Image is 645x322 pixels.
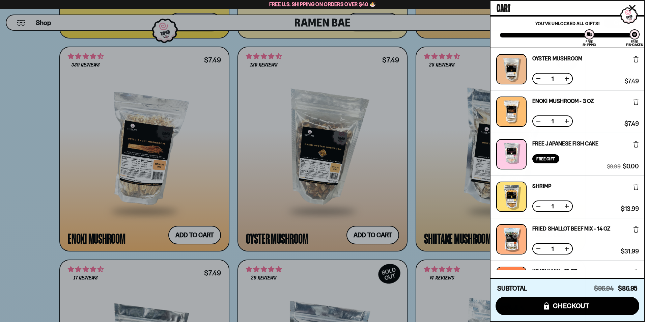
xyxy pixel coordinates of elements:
span: 1 [547,118,558,124]
h4: Subtotal [497,285,527,292]
span: $86.95 [618,285,638,292]
div: Free Fishcakes [626,40,643,46]
a: Fried Shallot Beef Mix - 14 OZ [532,226,610,231]
span: $7.49 [624,78,639,84]
p: You've unlocked all gifts! [500,21,635,26]
span: $7.49 [624,121,639,127]
a: Shrimp [532,183,552,189]
span: 1 [547,204,558,209]
span: $0.00 [623,163,639,169]
button: Close cart [627,3,637,13]
span: $9.99 [607,163,620,169]
div: Free Shipping [583,40,596,46]
a: Oyster Mushroom [532,56,583,61]
a: Kimchi Mix - 12 OZ [532,268,577,274]
span: $31.99 [621,248,639,254]
span: checkout [553,302,590,310]
button: checkout [496,297,639,315]
span: Cart [497,0,510,14]
span: 1 [547,246,558,251]
span: $96.94 [594,285,614,292]
a: Free Japanese Fish Cake [532,141,598,146]
span: $13.99 [621,206,639,212]
a: Enoki Mushroom - 3 OZ [532,98,594,104]
div: Free Gift [532,154,559,163]
span: 1 [547,76,558,81]
span: Free U.S. Shipping on Orders over $40 🍜 [269,1,376,7]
